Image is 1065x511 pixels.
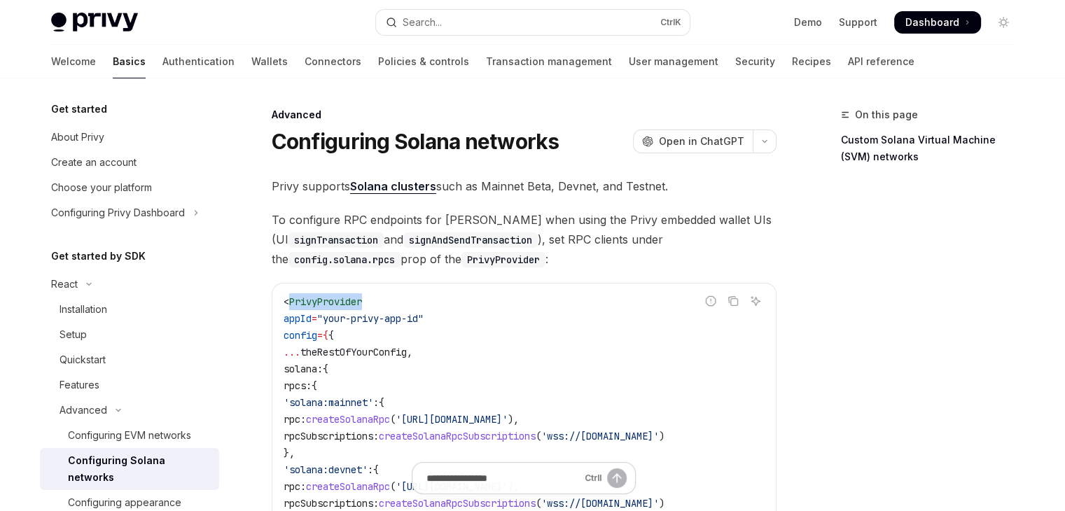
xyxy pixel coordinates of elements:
[839,15,877,29] a: Support
[426,463,579,493] input: Ask a question...
[300,346,407,358] span: theRestOfYourConfig
[51,101,107,118] h5: Get started
[317,312,424,325] span: "your-privy-app-id"
[373,396,379,409] span: :
[289,295,362,308] span: PrivyProvider
[848,45,914,78] a: API reference
[51,154,137,171] div: Create an account
[312,312,317,325] span: =
[607,468,627,488] button: Send message
[272,176,777,196] span: Privy supports such as Mainnet Beta, Devnet, and Testnet.
[461,252,545,267] code: PrivyProvider
[794,15,822,29] a: Demo
[317,329,323,342] span: =
[746,292,765,310] button: Ask AI
[68,427,191,444] div: Configuring EVM networks
[396,413,508,426] span: '[URL][DOMAIN_NAME]'
[288,252,401,267] code: config.solana.rpcs
[841,129,1026,168] a: Custom Solana Virtual Machine (SVM) networks
[328,329,334,342] span: {
[659,430,664,442] span: )
[60,402,107,419] div: Advanced
[390,413,396,426] span: (
[40,272,219,297] button: Toggle React section
[40,372,219,398] a: Features
[40,125,219,150] a: About Privy
[40,448,219,490] a: Configuring Solana networks
[60,301,107,318] div: Installation
[284,447,295,459] span: },
[992,11,1015,34] button: Toggle dark mode
[855,106,918,123] span: On this page
[541,430,659,442] span: 'wss://[DOMAIN_NAME]'
[272,210,777,269] span: To configure RPC endpoints for [PERSON_NAME] when using the Privy embedded wallet UIs (UI and ), ...
[51,13,138,32] img: light logo
[403,232,538,248] code: signAndSendTransaction
[407,346,412,358] span: ,
[379,430,536,442] span: createSolanaRpcSubscriptions
[51,248,146,265] h5: Get started by SDK
[40,150,219,175] a: Create an account
[251,45,288,78] a: Wallets
[68,452,211,486] div: Configuring Solana networks
[702,292,720,310] button: Report incorrect code
[284,295,289,308] span: <
[288,232,384,248] code: signTransaction
[905,15,959,29] span: Dashboard
[735,45,775,78] a: Security
[60,351,106,368] div: Quickstart
[40,200,219,225] button: Toggle Configuring Privy Dashboard section
[113,45,146,78] a: Basics
[508,413,519,426] span: ),
[40,297,219,322] a: Installation
[659,134,744,148] span: Open in ChatGPT
[306,413,390,426] span: createSolanaRpc
[350,179,436,194] a: Solana clusters
[40,423,219,448] a: Configuring EVM networks
[894,11,981,34] a: Dashboard
[284,329,317,342] span: config
[68,494,181,511] div: Configuring appearance
[60,377,99,393] div: Features
[633,129,753,153] button: Open in ChatGPT
[305,45,361,78] a: Connectors
[284,379,312,392] span: rpcs:
[284,363,323,375] span: solana:
[51,45,96,78] a: Welcome
[51,129,104,146] div: About Privy
[379,396,384,409] span: {
[378,45,469,78] a: Policies & controls
[162,45,235,78] a: Authentication
[284,312,312,325] span: appId
[51,276,78,293] div: React
[312,379,317,392] span: {
[724,292,742,310] button: Copy the contents from the code block
[272,108,777,122] div: Advanced
[272,129,559,154] h1: Configuring Solana networks
[284,430,379,442] span: rpcSubscriptions:
[60,326,87,343] div: Setup
[51,204,185,221] div: Configuring Privy Dashboard
[40,322,219,347] a: Setup
[323,363,328,375] span: {
[40,398,219,423] button: Toggle Advanced section
[40,175,219,200] a: Choose your platform
[792,45,831,78] a: Recipes
[40,347,219,372] a: Quickstart
[629,45,718,78] a: User management
[403,14,442,31] div: Search...
[323,329,328,342] span: {
[660,17,681,28] span: Ctrl K
[284,413,306,426] span: rpc:
[536,430,541,442] span: (
[284,396,373,409] span: 'solana:mainnet'
[51,179,152,196] div: Choose your platform
[376,10,690,35] button: Open search
[486,45,612,78] a: Transaction management
[284,346,300,358] span: ...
